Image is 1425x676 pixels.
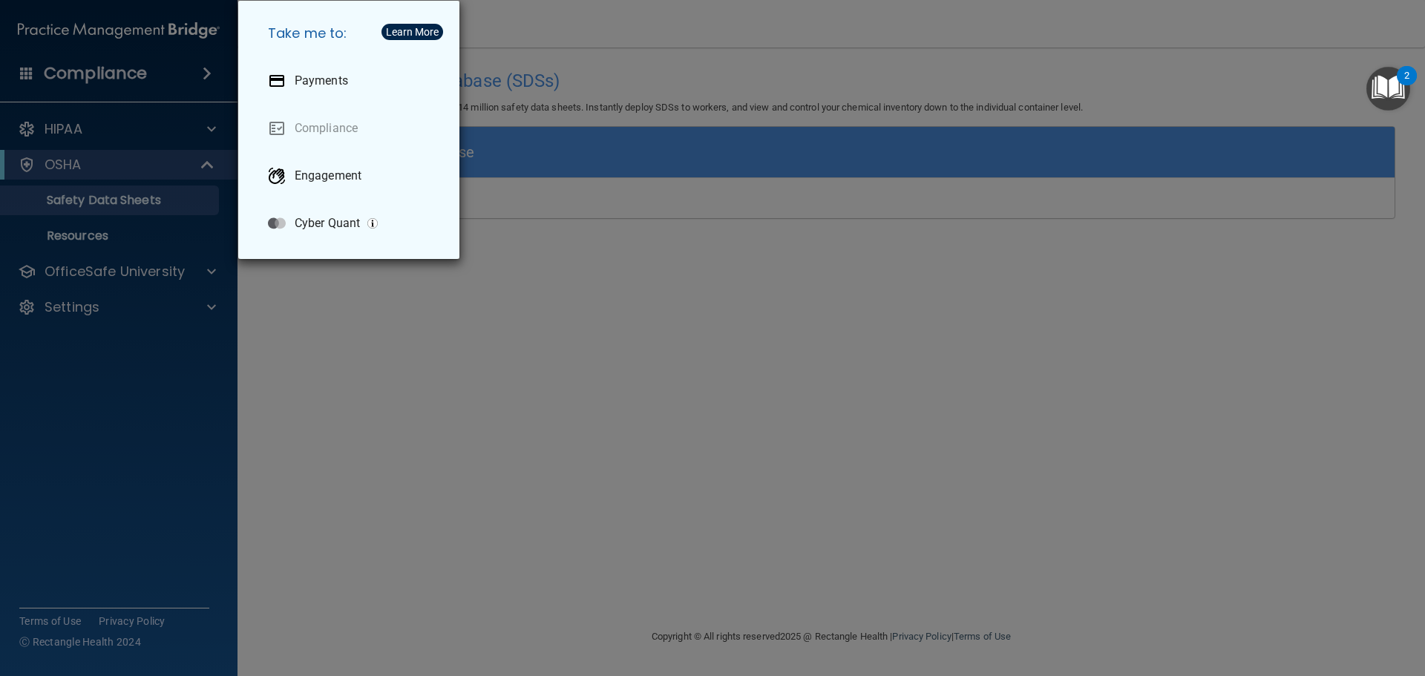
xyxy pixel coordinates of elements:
[256,203,448,244] a: Cyber Quant
[1366,67,1410,111] button: Open Resource Center, 2 new notifications
[256,155,448,197] a: Engagement
[256,60,448,102] a: Payments
[295,168,361,183] p: Engagement
[1404,76,1409,95] div: 2
[295,216,360,231] p: Cyber Quant
[256,108,448,149] a: Compliance
[386,27,439,37] div: Learn More
[381,24,443,40] button: Learn More
[256,13,448,54] h5: Take me to:
[295,73,348,88] p: Payments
